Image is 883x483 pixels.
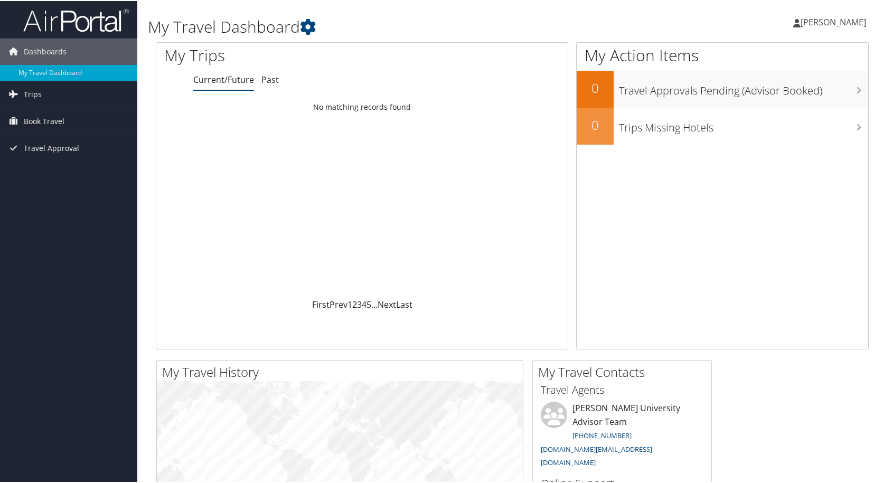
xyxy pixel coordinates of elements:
[357,298,362,309] a: 3
[371,298,378,309] span: …
[378,298,396,309] a: Next
[148,15,634,37] h1: My Travel Dashboard
[23,7,129,32] img: airportal-logo.png
[24,37,67,64] span: Dashboards
[577,70,868,107] a: 0Travel Approvals Pending (Advisor Booked)
[352,298,357,309] a: 2
[164,43,389,65] h1: My Trips
[312,298,330,309] a: First
[193,73,254,84] a: Current/Future
[572,430,632,439] a: [PHONE_NUMBER]
[801,15,866,27] span: [PERSON_NAME]
[536,401,709,471] li: [PERSON_NAME] University Advisor Team
[362,298,367,309] a: 4
[330,298,347,309] a: Prev
[577,78,614,96] h2: 0
[24,134,79,160] span: Travel Approval
[396,298,412,309] a: Last
[367,298,371,309] a: 5
[156,97,568,116] td: No matching records found
[538,362,711,380] h2: My Travel Contacts
[541,382,703,396] h3: Travel Agents
[793,5,877,37] a: [PERSON_NAME]
[619,77,868,97] h3: Travel Approvals Pending (Advisor Booked)
[577,115,614,133] h2: 0
[24,80,42,107] span: Trips
[577,43,868,65] h1: My Action Items
[577,107,868,144] a: 0Trips Missing Hotels
[619,114,868,134] h3: Trips Missing Hotels
[347,298,352,309] a: 1
[162,362,523,380] h2: My Travel History
[24,107,64,134] span: Book Travel
[541,443,652,467] a: [DOMAIN_NAME][EMAIL_ADDRESS][DOMAIN_NAME]
[261,73,279,84] a: Past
